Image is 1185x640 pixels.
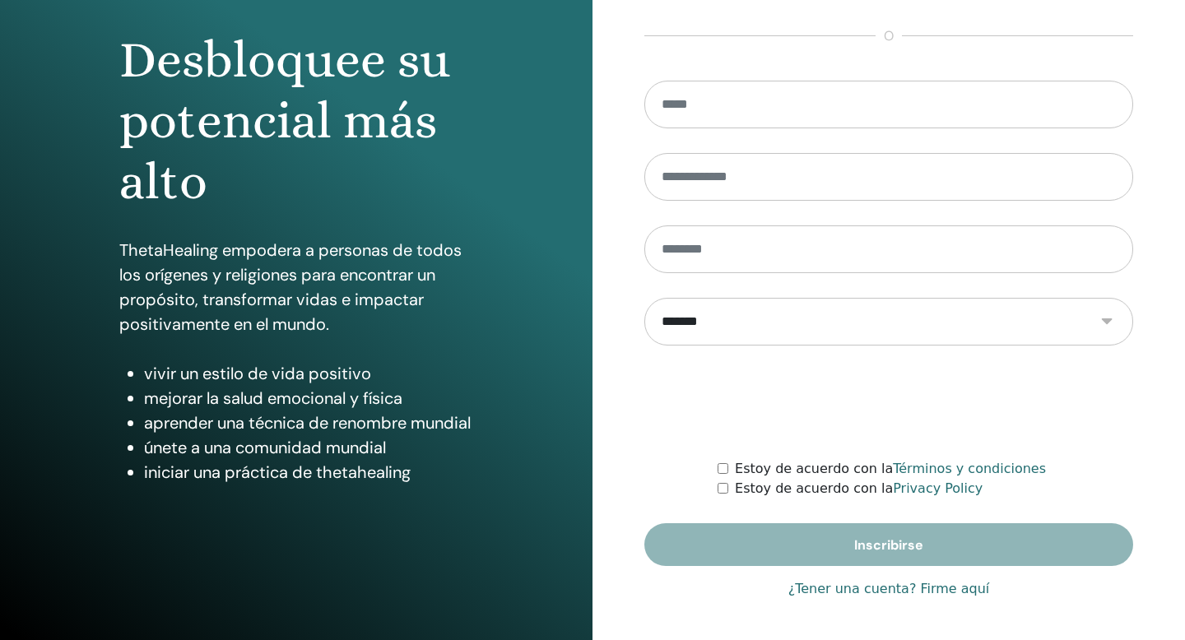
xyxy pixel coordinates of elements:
li: vivir un estilo de vida positivo [144,361,473,386]
h1: Desbloquee su potencial más alto [119,30,473,213]
li: aprender una técnica de renombre mundial [144,410,473,435]
a: Privacy Policy [893,480,983,496]
iframe: reCAPTCHA [764,370,1014,434]
li: únete a una comunidad mundial [144,435,473,460]
a: Términos y condiciones [893,461,1046,476]
li: mejorar la salud emocional y física [144,386,473,410]
p: ThetaHealing empodera a personas de todos los orígenes y religiones para encontrar un propósito, ... [119,238,473,336]
label: Estoy de acuerdo con la [735,479,983,499]
li: iniciar una práctica de thetahealing [144,460,473,485]
label: Estoy de acuerdo con la [735,459,1046,479]
a: ¿Tener una cuenta? Firme aquí [788,579,990,599]
span: o [876,26,902,46]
